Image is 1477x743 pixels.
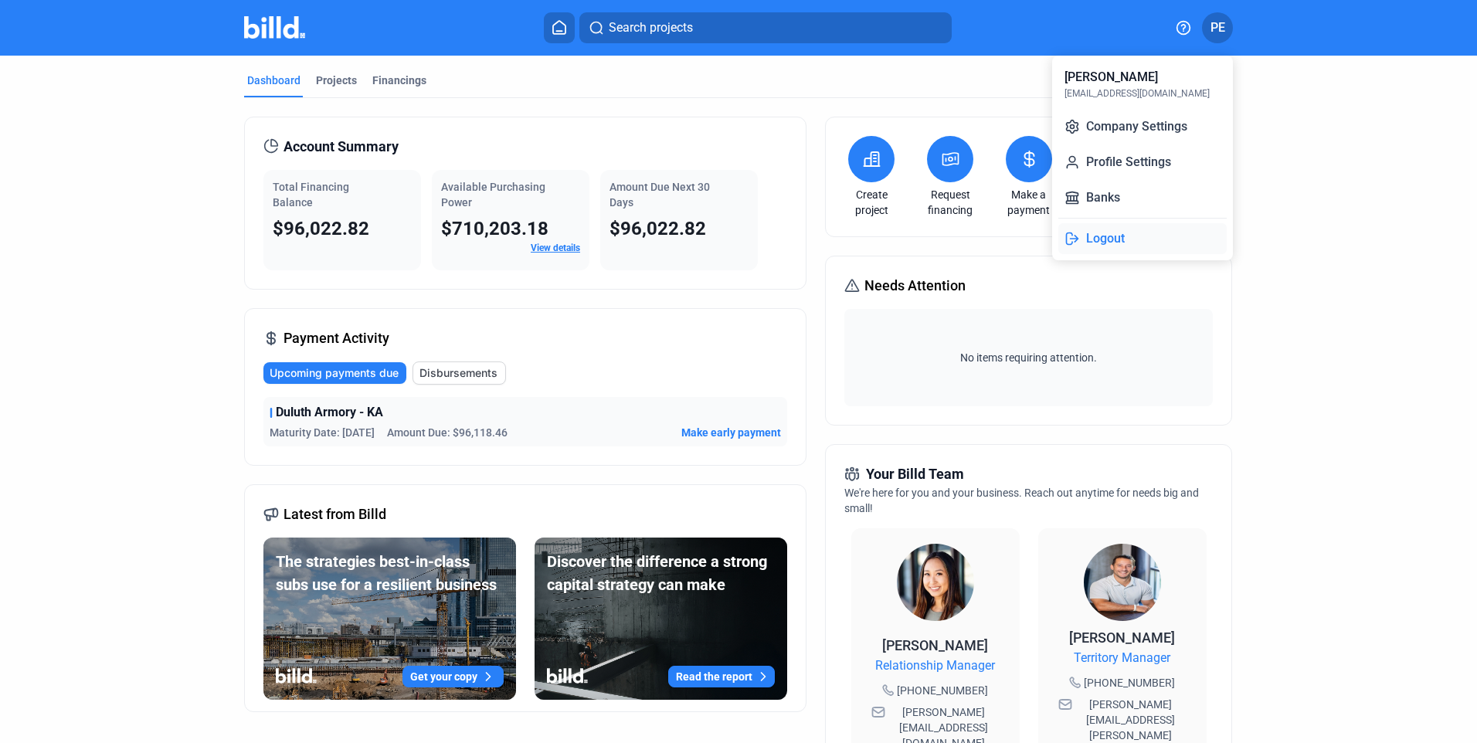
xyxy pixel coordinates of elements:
[1064,68,1158,87] div: [PERSON_NAME]
[1058,182,1227,213] button: Banks
[1058,147,1227,178] button: Profile Settings
[1058,111,1227,142] button: Company Settings
[1064,87,1210,100] div: [EMAIL_ADDRESS][DOMAIN_NAME]
[1058,223,1227,254] button: Logout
